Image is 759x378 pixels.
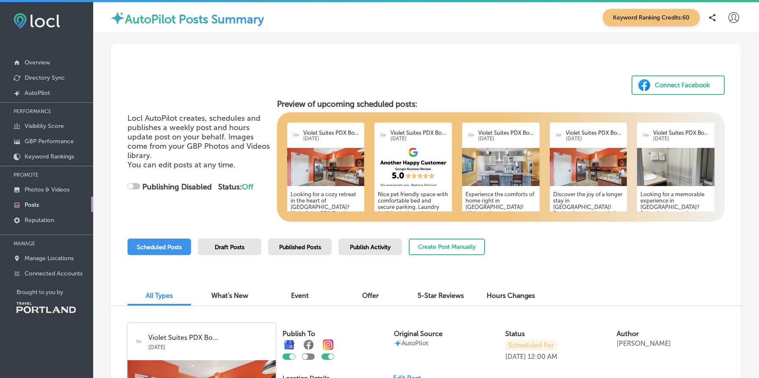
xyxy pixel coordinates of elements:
[142,182,212,192] strong: Publishing Disabled
[505,330,525,338] label: Status
[14,13,60,29] img: fda3e92497d09a02dc62c9cd864e3231.png
[218,182,253,192] strong: Status:
[378,130,388,141] img: logo
[394,330,443,338] label: Original Source
[110,11,125,25] img: autopilot-icon
[402,339,428,347] p: AutoPilot
[242,182,253,192] span: Off
[17,302,76,313] img: Travel Portland
[528,353,557,361] p: 12:00 AM
[550,148,627,186] img: 8573a44d-89b6-4cb3-879d-e9c2ce7aab40066-SE14thAve-Portland-326.jpg
[637,148,715,186] img: 1708656393ddefaff5-9194-4c5c-8cd3-87832e281664_2024-02-21.jpg
[25,59,50,66] p: Overview
[133,336,144,347] img: logo
[25,89,50,97] p: AutoPilot
[137,244,182,251] span: Scheduled Posts
[617,330,639,338] label: Author
[148,342,270,350] p: [DATE]
[25,138,74,145] p: GBP Performance
[125,12,264,26] label: AutoPilot Posts Summary
[617,339,671,347] p: [PERSON_NAME]
[553,130,564,141] img: logo
[25,270,83,277] p: Connected Accounts
[148,334,270,342] p: Violet Suites PDX Bo...
[640,191,711,286] h5: Looking for a memorable experience in [GEOGRAPHIC_DATA]? Enjoy the luxury of spacious suites that...
[391,136,449,142] p: [DATE]
[146,292,173,300] span: All Types
[553,191,624,286] h5: Discover the joy of a longer stay in [GEOGRAPHIC_DATA]! Each suite provides a full kitchen and in...
[566,136,624,142] p: [DATE]
[303,136,361,142] p: [DATE]
[303,130,361,136] p: Violet Suites PDX Bo...
[465,130,476,141] img: logo
[653,130,711,136] p: Violet Suites PDX Bo...
[655,79,710,92] div: Connect Facebook
[127,160,235,170] span: You can edit posts at any time.
[462,148,540,186] img: 17526985624e76846f-4195-4912-884f-ccd0ce8ed4ca_2024-11-05.jpg
[127,114,270,160] span: Locl AutoPilot creates, schedules and publishes a weekly post and hours update post on your behal...
[505,353,526,361] p: [DATE]
[350,244,391,251] span: Publish Activity
[566,130,624,136] p: Violet Suites PDX Bo...
[25,153,74,160] p: Keyword Rankings
[287,148,365,186] img: 8573a44d-89b6-4cb3-879d-e9c2ce7aab40066-SE14thAve-Portland-326.jpg
[478,136,536,142] p: [DATE]
[25,255,74,262] p: Manage Locations
[25,201,39,208] p: Posts
[283,330,315,338] label: Publish To
[291,191,361,286] h5: Looking for a cozy retreat in the heart of [GEOGRAPHIC_DATA]? VioletSuitesPDX Boutique Hotel offe...
[394,339,402,347] img: autopilot-icon
[653,136,711,142] p: [DATE]
[215,244,244,251] span: Draft Posts
[25,122,64,130] p: Visibility Score
[25,74,65,81] p: Directory Sync
[291,130,301,141] img: logo
[640,130,651,141] img: logo
[25,217,54,224] p: Reputation
[211,292,248,300] span: What's New
[291,292,309,300] span: Event
[362,292,379,300] span: Offer
[378,191,449,261] h5: Nice pet friendly space with comfortable bed and secure parking. Laundry facilities in the unit i...
[25,186,69,193] p: Photos & Videos
[478,130,536,136] p: Violet Suites PDX Bo...
[603,9,700,26] span: Keyword Ranking Credits: 60
[279,244,321,251] span: Published Posts
[409,239,485,255] button: Create Post Manually
[391,130,449,136] p: Violet Suites PDX Bo...
[418,292,464,300] span: 5-Star Reviews
[465,191,536,286] h5: Experience the comforts of home right in [GEOGRAPHIC_DATA]! With spacious suites featuring full k...
[277,99,725,109] h3: Preview of upcoming scheduled posts:
[505,339,557,351] p: Scheduled For
[632,75,725,95] button: Connect Facebook
[17,289,93,295] p: Brought to you by
[374,148,452,186] img: af70c081-56d2-4d6d-ae2f-6f8f885eaa4e.png
[487,292,535,300] span: Hours Changes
